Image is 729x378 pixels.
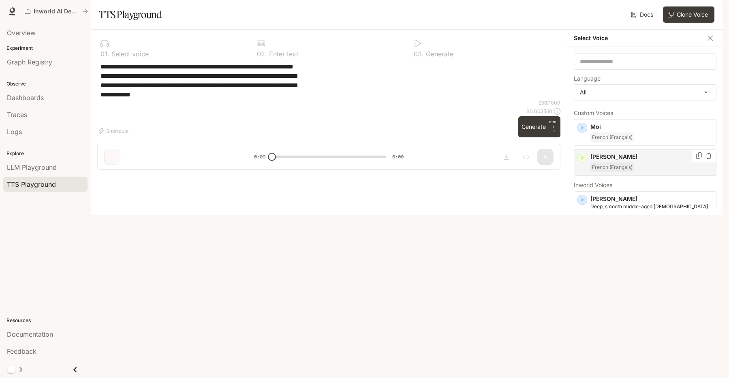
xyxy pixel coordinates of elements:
[663,6,714,23] button: Clone Voice
[414,51,424,57] p: 0 3 .
[590,162,634,172] span: French (Français)
[539,99,560,106] p: 256 / 1000
[109,51,149,57] p: Select voice
[574,76,601,81] p: Language
[97,124,132,137] button: Shortcuts
[549,120,557,129] p: CTRL +
[21,3,92,19] button: All workspaces
[257,51,267,57] p: 0 2 .
[574,85,716,100] div: All
[590,195,713,203] p: [PERSON_NAME]
[100,51,109,57] p: 0 1 .
[574,182,716,188] p: Inworld Voices
[34,8,79,15] p: Inworld AI Demos
[695,152,703,159] button: Copy Voice ID
[629,6,656,23] a: Docs
[590,153,713,161] p: [PERSON_NAME]
[549,120,557,134] p: ⏎
[590,123,713,131] p: Moi
[99,6,162,23] h1: TTS Playground
[590,132,634,142] span: French (Français)
[518,116,560,137] button: GenerateCTRL +⏎
[424,51,453,57] p: Generate
[267,51,298,57] p: Enter text
[590,203,713,218] p: Deep, smooth middle-aged male French voice. Composed and calm
[574,110,716,116] p: Custom Voices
